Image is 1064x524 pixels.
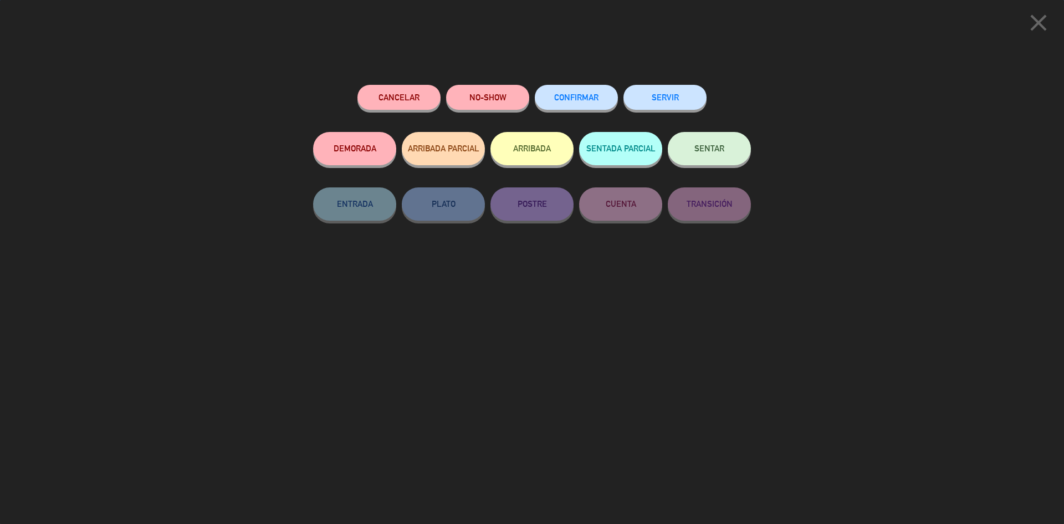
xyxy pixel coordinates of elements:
[490,187,574,221] button: POSTRE
[668,132,751,165] button: SENTAR
[402,187,485,221] button: PLATO
[1021,8,1056,41] button: close
[402,132,485,165] button: ARRIBADA PARCIAL
[446,85,529,110] button: NO-SHOW
[554,93,598,102] span: CONFIRMAR
[579,187,662,221] button: CUENTA
[623,85,707,110] button: SERVIR
[357,85,441,110] button: Cancelar
[490,132,574,165] button: ARRIBADA
[579,132,662,165] button: SENTADA PARCIAL
[408,144,479,153] span: ARRIBADA PARCIAL
[313,132,396,165] button: DEMORADA
[694,144,724,153] span: SENTAR
[1025,9,1052,37] i: close
[668,187,751,221] button: TRANSICIÓN
[535,85,618,110] button: CONFIRMAR
[313,187,396,221] button: ENTRADA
